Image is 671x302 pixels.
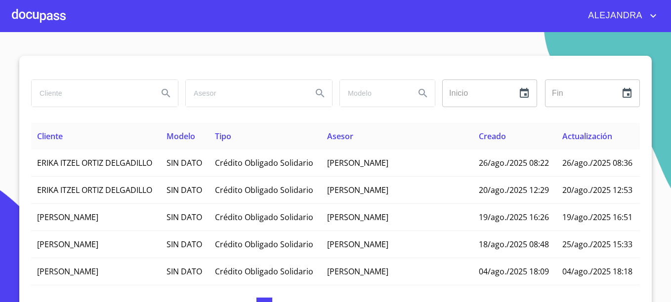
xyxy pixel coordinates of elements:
span: Modelo [167,131,195,142]
span: ERIKA ITZEL ORTIZ DELGADILLO [37,157,152,168]
span: SIN DATO [167,239,202,250]
span: Crédito Obligado Solidario [215,239,313,250]
input: search [186,80,304,107]
span: 04/ago./2025 18:18 [562,266,632,277]
span: Creado [479,131,506,142]
button: account of current user [581,8,659,24]
span: SIN DATO [167,212,202,223]
span: [PERSON_NAME] [37,266,98,277]
span: Crédito Obligado Solidario [215,212,313,223]
span: [PERSON_NAME] [37,239,98,250]
button: Search [411,81,435,105]
input: search [32,80,150,107]
span: [PERSON_NAME] [327,266,388,277]
button: Search [154,81,178,105]
span: 19/ago./2025 16:26 [479,212,549,223]
span: 26/ago./2025 08:22 [479,157,549,168]
span: 04/ago./2025 18:09 [479,266,549,277]
span: Tipo [215,131,231,142]
span: Asesor [327,131,353,142]
span: 19/ago./2025 16:51 [562,212,632,223]
span: 26/ago./2025 08:36 [562,157,632,168]
span: Actualización [562,131,612,142]
span: [PERSON_NAME] [327,185,388,195]
span: SIN DATO [167,185,202,195]
span: [PERSON_NAME] [327,212,388,223]
button: Search [308,81,332,105]
span: 25/ago./2025 15:33 [562,239,632,250]
span: SIN DATO [167,266,202,277]
span: [PERSON_NAME] [37,212,98,223]
span: [PERSON_NAME] [327,157,388,168]
span: SIN DATO [167,157,202,168]
span: Crédito Obligado Solidario [215,266,313,277]
span: Crédito Obligado Solidario [215,185,313,195]
span: 20/ago./2025 12:53 [562,185,632,195]
span: Cliente [37,131,63,142]
span: 20/ago./2025 12:29 [479,185,549,195]
input: search [340,80,407,107]
span: ERIKA ITZEL ORTIZ DELGADILLO [37,185,152,195]
span: ALEJANDRA [581,8,647,24]
span: Crédito Obligado Solidario [215,157,313,168]
span: 18/ago./2025 08:48 [479,239,549,250]
span: [PERSON_NAME] [327,239,388,250]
